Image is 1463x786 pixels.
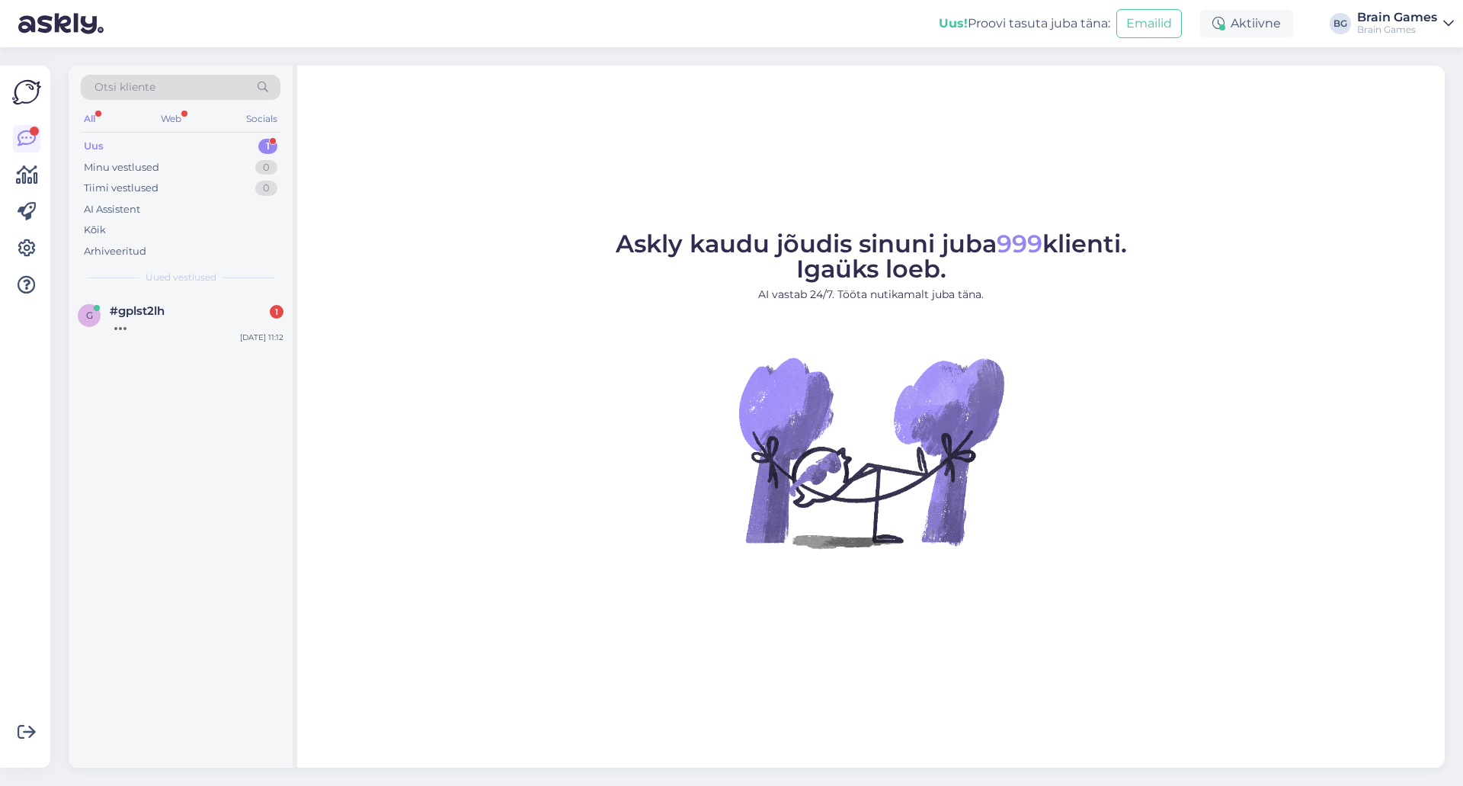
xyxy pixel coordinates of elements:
[84,139,104,154] div: Uus
[1357,24,1437,36] div: Brain Games
[1357,11,1437,24] div: Brain Games
[84,160,159,175] div: Minu vestlused
[997,229,1042,258] span: 999
[1116,9,1182,38] button: Emailid
[12,78,41,107] img: Askly Logo
[616,229,1127,284] span: Askly kaudu jõudis sinuni juba klienti. Igaüks loeb.
[255,160,277,175] div: 0
[734,315,1008,589] img: No Chat active
[1200,10,1293,37] div: Aktiivne
[255,181,277,196] div: 0
[240,332,283,343] div: [DATE] 11:12
[243,109,280,129] div: Socials
[258,139,277,154] div: 1
[84,202,140,217] div: AI Assistent
[939,16,968,30] b: Uus!
[84,244,146,259] div: Arhiveeritud
[84,223,106,238] div: Kõik
[94,79,155,95] span: Otsi kliente
[86,310,93,321] span: g
[616,287,1127,303] p: AI vastab 24/7. Tööta nutikamalt juba täna.
[1357,11,1454,36] a: Brain GamesBrain Games
[939,14,1110,33] div: Proovi tasuta juba täna:
[81,109,98,129] div: All
[270,305,283,319] div: 1
[84,181,158,196] div: Tiimi vestlused
[1330,13,1351,34] div: BG
[158,109,184,129] div: Web
[110,304,165,318] span: #gplst2lh
[146,271,216,284] span: Uued vestlused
